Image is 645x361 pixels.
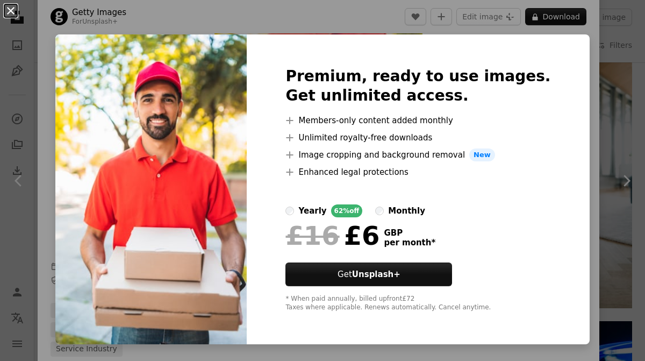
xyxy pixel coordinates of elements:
li: Image cropping and background removal [285,148,550,161]
input: yearly62%off [285,207,294,215]
h2: Premium, ready to use images. Get unlimited access. [285,67,550,105]
input: monthly [375,207,384,215]
div: yearly [298,204,326,217]
strong: Unsplash+ [352,270,400,279]
li: Unlimited royalty-free downloads [285,131,550,144]
span: per month * [384,238,435,247]
li: Enhanced legal protections [285,166,550,179]
span: New [469,148,495,161]
img: premium_photo-1682090258246-74c9293d4d75 [55,34,247,344]
div: 62% off [331,204,363,217]
span: £16 [285,222,339,250]
div: * When paid annually, billed upfront £72 Taxes where applicable. Renews automatically. Cancel any... [285,295,550,312]
li: Members-only content added monthly [285,114,550,127]
div: monthly [388,204,425,217]
span: GBP [384,228,435,238]
button: GetUnsplash+ [285,263,452,286]
div: £6 [285,222,379,250]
